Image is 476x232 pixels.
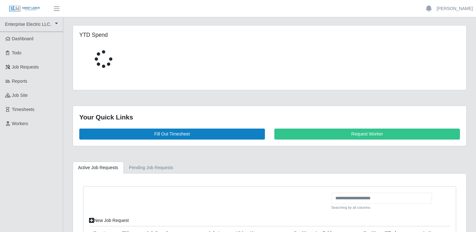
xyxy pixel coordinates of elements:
span: Dashboard [12,36,34,41]
a: [PERSON_NAME] [437,5,473,12]
small: Searching by all columns [331,205,432,210]
span: Timesheets [12,107,35,112]
span: Reports [12,79,27,84]
a: New Job Request [85,215,133,226]
span: Job Requests [12,64,39,69]
span: Todo [12,50,21,55]
a: Pending Job Requests [124,162,179,174]
div: Your Quick Links [79,112,460,122]
span: job site [12,93,28,98]
img: SLM Logo [9,5,40,12]
a: Request Worker [274,129,460,140]
a: Active Job Requests [73,162,124,174]
h5: YTD Spend [79,32,200,38]
span: Workers [12,121,28,126]
a: Fill Out Timesheet [79,129,265,140]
